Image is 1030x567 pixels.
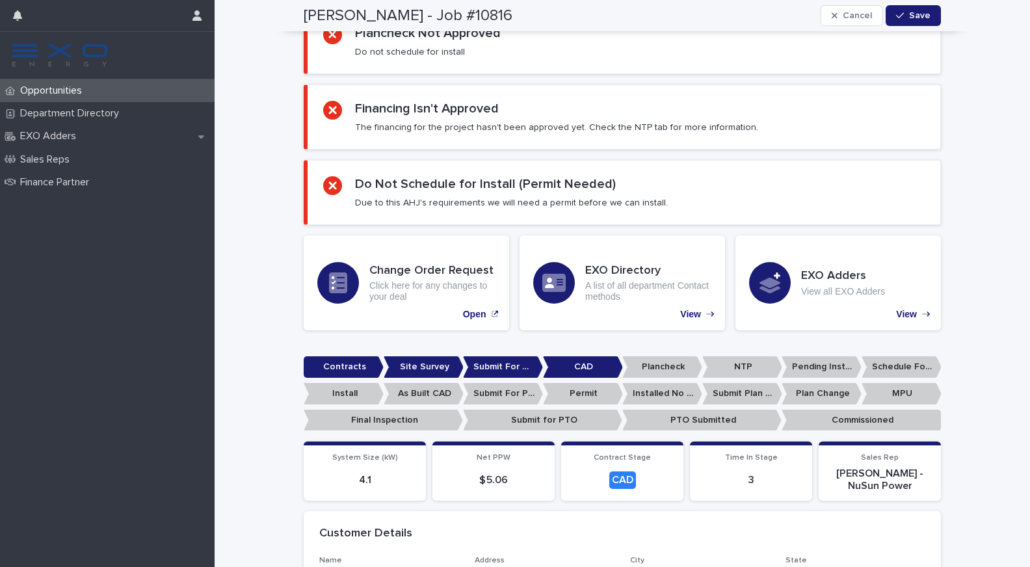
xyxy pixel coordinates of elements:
[304,383,384,404] p: Install
[15,130,86,142] p: EXO Adders
[319,527,412,541] h2: Customer Details
[520,235,725,330] a: View
[304,7,512,25] h2: [PERSON_NAME] - Job #10816
[801,269,885,283] h3: EXO Adders
[355,25,501,41] h2: Plancheck Not Approved
[440,474,547,486] p: $ 5.06
[862,356,942,378] p: Schedule For Install
[332,454,398,462] span: System Size (kW)
[702,356,782,378] p: NTP
[543,356,623,378] p: CAD
[355,176,616,192] h2: Do Not Schedule for Install (Permit Needed)
[355,101,499,116] h2: Financing Isn't Approved
[543,383,623,404] p: Permit
[355,46,465,58] p: Do not schedule for install
[782,383,862,404] p: Plan Change
[622,410,782,431] p: PTO Submitted
[622,383,702,404] p: Installed No Permit
[384,356,464,378] p: Site Survey
[821,5,883,26] button: Cancel
[826,468,933,492] p: [PERSON_NAME] - NuSun Power
[319,557,342,564] span: Name
[475,557,505,564] span: Address
[15,85,92,97] p: Opportunities
[585,264,711,278] h3: EXO Directory
[369,264,495,278] h3: Change Order Request
[15,153,80,166] p: Sales Reps
[594,454,651,462] span: Contract Stage
[843,11,872,20] span: Cancel
[304,410,463,431] p: Final Inspection
[782,410,941,431] p: Commissioned
[630,557,644,564] span: City
[725,454,778,462] span: Time In Stage
[463,309,486,320] p: Open
[698,474,804,486] p: 3
[355,122,758,133] p: The financing for the project hasn't been approved yet. Check the NTP tab for more information.
[622,356,702,378] p: Plancheck
[384,383,464,404] p: As Built CAD
[304,235,509,330] a: Open
[909,11,931,20] span: Save
[585,280,711,302] p: A list of all department Contact methods
[702,383,782,404] p: Submit Plan Change
[355,197,668,209] p: Due to this AHJ's requirements we will need a permit before we can install.
[304,356,384,378] p: Contracts
[801,286,885,297] p: View all EXO Adders
[477,454,510,462] span: Net PPW
[463,410,622,431] p: Submit for PTO
[369,280,495,302] p: Click here for any changes to your deal
[862,383,942,404] p: MPU
[680,309,701,320] p: View
[886,5,941,26] button: Save
[463,383,543,404] p: Submit For Permit
[10,42,109,68] img: FKS5r6ZBThi8E5hshIGi
[311,474,418,486] p: 4.1
[896,309,917,320] p: View
[15,176,99,189] p: Finance Partner
[782,356,862,378] p: Pending Install Task
[15,107,129,120] p: Department Directory
[786,557,807,564] span: State
[609,471,636,489] div: CAD
[861,454,899,462] span: Sales Rep
[735,235,941,330] a: View
[463,356,543,378] p: Submit For CAD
